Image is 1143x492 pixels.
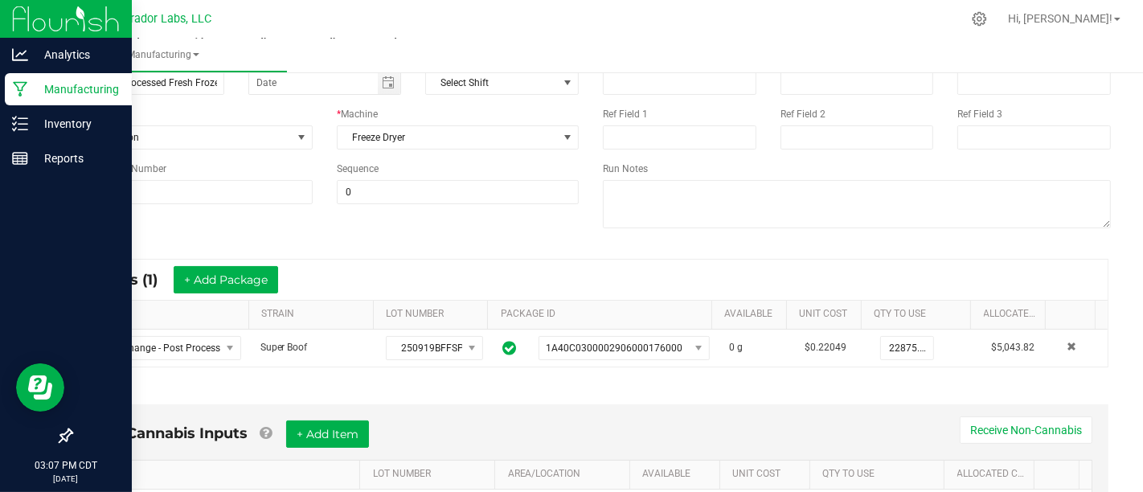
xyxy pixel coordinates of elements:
[7,473,125,485] p: [DATE]
[1058,308,1088,321] a: Sortable
[72,126,292,149] span: Sublimation
[642,468,713,481] a: AVAILABLESortable
[84,337,220,359] span: HeadChange - Post Processed Fresh Frozen - XO - Super Boof
[378,72,401,94] span: Toggle calendar
[28,80,125,99] p: Manufacturing
[780,109,825,120] span: Ref Field 2
[539,336,710,360] span: NO DATA FOUND
[39,39,287,72] a: Manufacturing
[874,308,965,321] a: QTY TO USESortable
[822,468,938,481] a: QTY TO USESortable
[261,308,367,321] a: STRAINSortable
[102,468,354,481] a: ITEMSortable
[39,48,287,62] span: Manufacturing
[260,424,272,442] a: Add Non-Cannabis items that were also consumed in the run (e.g. gloves and packaging); Also add N...
[249,72,378,94] input: Date
[12,150,28,166] inline-svg: Reports
[86,308,242,321] a: ITEMSortable
[286,420,369,448] button: + Add Item
[957,109,1002,120] span: Ref Field 3
[425,71,579,95] span: NO DATA FOUND
[174,266,278,293] button: + Add Package
[603,109,648,120] span: Ref Field 1
[1047,468,1072,481] a: Sortable
[90,271,174,289] span: Inputs (1)
[957,468,1028,481] a: Allocated CostSortable
[969,11,989,27] div: Manage settings
[84,336,241,360] span: NO DATA FOUND
[729,342,735,353] span: 0
[386,308,481,321] a: LOT NUMBERSortable
[724,308,780,321] a: AVAILABLESortable
[805,342,846,353] span: $0.22049
[508,468,624,481] a: AREA/LOCATIONSortable
[12,81,28,97] inline-svg: Manufacturing
[337,163,379,174] span: Sequence
[117,12,211,26] span: Curador Labs, LLC
[28,114,125,133] p: Inventory
[7,458,125,473] p: 03:07 PM CDT
[28,149,125,168] p: Reports
[984,308,1039,321] a: Allocated CostSortable
[426,72,558,94] span: Select Shift
[16,363,64,412] iframe: Resource center
[603,163,648,174] span: Run Notes
[28,45,125,64] p: Analytics
[338,126,558,149] span: Freeze Dryer
[387,337,461,359] span: 250919BFFSPRBF
[12,47,28,63] inline-svg: Analytics
[799,308,854,321] a: Unit CostSortable
[502,338,516,358] span: In Sync
[960,416,1092,444] button: Receive Non-Cannabis
[341,109,378,120] span: Machine
[89,424,248,442] span: Non-Cannabis Inputs
[1008,12,1112,25] span: Hi, [PERSON_NAME]!
[737,342,743,353] span: g
[501,308,706,321] a: PACKAGE IDSortable
[373,468,489,481] a: LOT NUMBERSortable
[260,342,308,353] span: Super Boof
[12,116,28,132] inline-svg: Inventory
[732,468,803,481] a: Unit CostSortable
[546,342,682,354] span: 1A40C0300002906000176000
[991,342,1034,353] span: $5,043.82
